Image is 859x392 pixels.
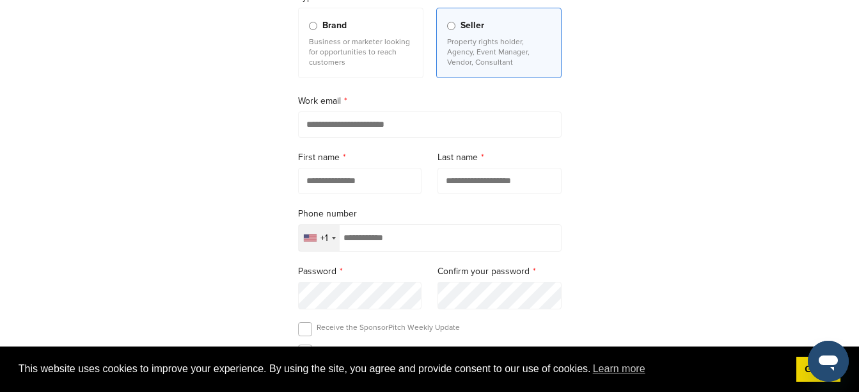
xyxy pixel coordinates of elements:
iframe: Button to launch messaging window [808,341,849,382]
label: First name [298,151,422,165]
p: Receive the SponsorPitch Weekly Update [317,322,460,332]
label: Work email [298,94,562,108]
input: Brand Business or marketer looking for opportunities to reach customers [309,22,317,30]
span: Seller [461,19,484,33]
p: I agree to SponsorPitch’s and [317,345,507,355]
a: Terms of Use [402,345,447,354]
label: Phone number [298,207,562,221]
span: This website uses cookies to improve your experience. By using the site, you agree and provide co... [19,359,786,379]
div: Selected country [299,225,340,251]
input: Seller Property rights holder, Agency, Event Manager, Vendor, Consultant [447,22,455,30]
p: Property rights holder, Agency, Event Manager, Vendor, Consultant [447,37,551,67]
label: Last name [437,151,562,165]
a: learn more about cookies [591,359,647,379]
a: Privacy Policy [460,345,507,354]
label: Password [298,265,422,279]
div: +1 [320,234,328,243]
a: dismiss cookie message [796,357,840,382]
label: Confirm your password [437,265,562,279]
p: Business or marketer looking for opportunities to reach customers [309,37,413,67]
span: Brand [322,19,347,33]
